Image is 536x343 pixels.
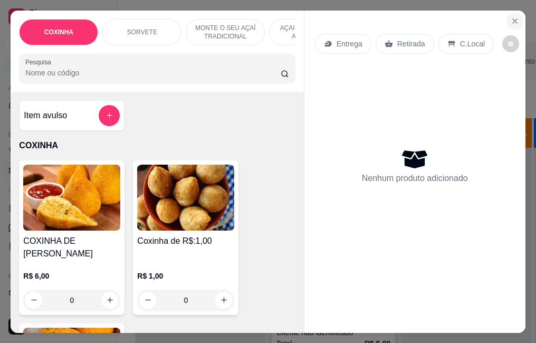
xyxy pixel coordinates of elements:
[362,172,468,185] p: Nenhum produto adicionado
[44,28,73,36] p: COXINHA
[139,292,156,309] button: decrease-product-quantity
[137,235,234,247] h4: Coxinha de R$:1,00
[337,39,362,49] p: Entrega
[25,58,55,66] label: Pesquisa
[460,39,485,49] p: C.Local
[137,271,234,281] p: R$ 1,00
[23,235,120,260] h4: COXINHA DE [PERSON_NAME]
[215,292,232,309] button: increase-product-quantity
[506,13,523,30] button: Close
[397,39,425,49] p: Retirada
[195,24,256,41] p: MONTE O SEU AÇAÍ TRADICIONAL
[137,165,234,231] img: product-image
[23,165,120,231] img: product-image
[23,271,120,281] p: R$ 6,00
[502,35,519,52] button: decrease-product-quantity
[25,68,281,78] input: Pesquisa
[278,24,339,41] p: AÇAI PREMIUM OU AÇAI ZERO
[19,139,295,152] p: COXINHA
[127,28,157,36] p: SORVETE
[99,105,120,126] button: add-separate-item
[24,109,67,122] h4: Item avulso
